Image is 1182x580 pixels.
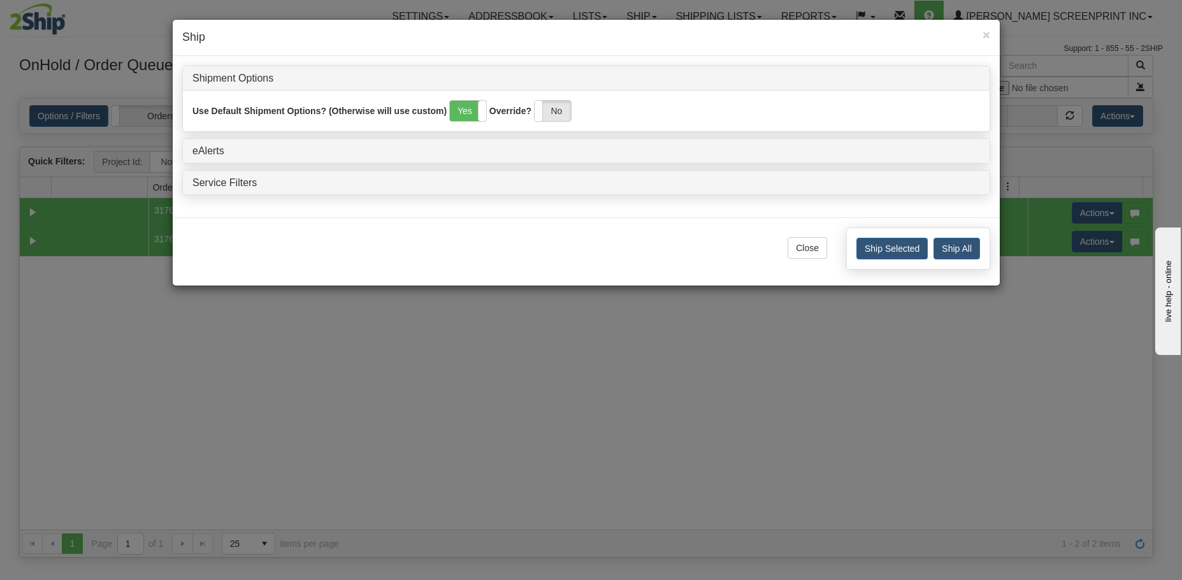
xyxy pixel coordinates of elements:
label: Use Default Shipment Options? (Otherwise will use custom) [192,105,447,117]
button: Ship Selected [856,238,928,259]
a: Service Filters [192,177,257,188]
iframe: chat widget [1153,225,1181,355]
label: Yes [450,101,486,121]
button: Close [788,237,827,259]
div: live help - online [10,11,118,20]
span: × [983,27,990,42]
a: eAlerts [192,145,224,156]
button: Close [983,28,990,41]
h4: Ship [182,29,990,46]
button: Ship All [933,238,980,259]
label: Override? [489,105,531,117]
a: Shipment Options [192,73,273,83]
label: No [535,101,571,121]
